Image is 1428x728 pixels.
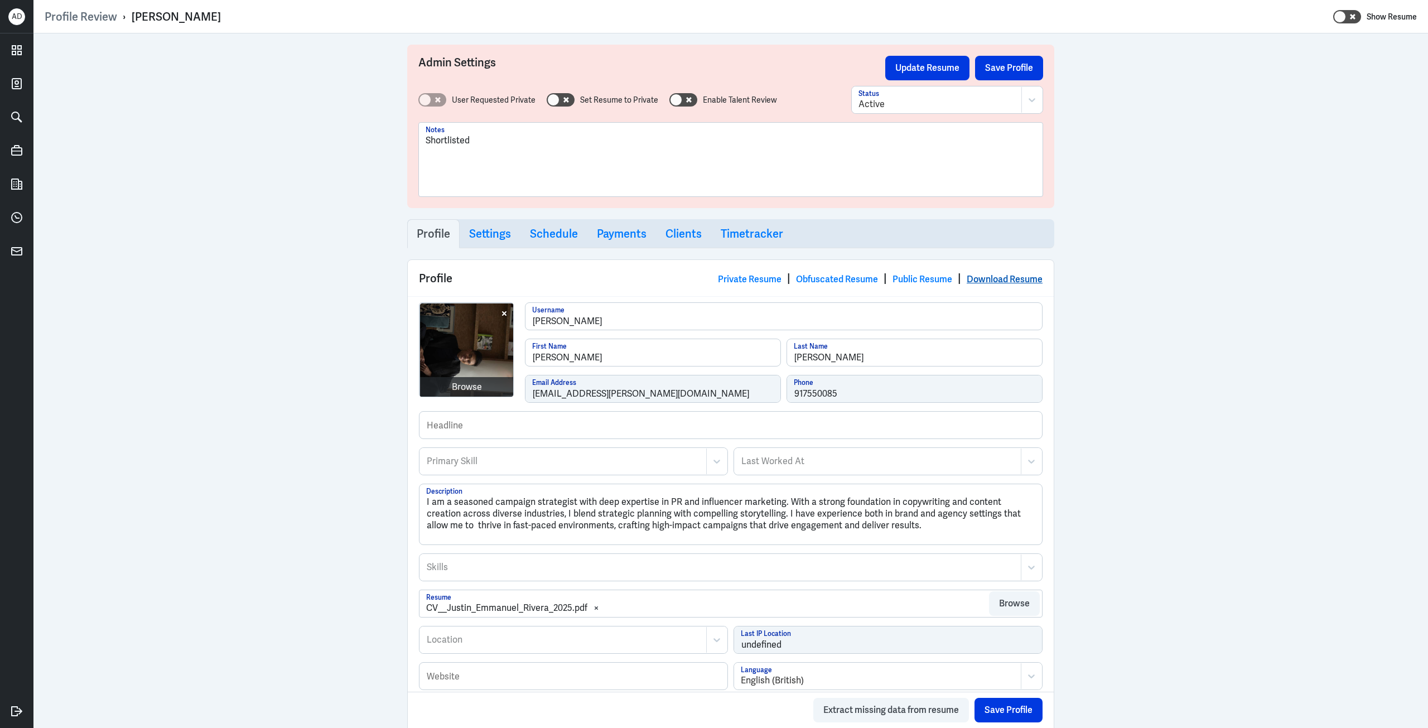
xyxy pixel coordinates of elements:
a: Public Resume [893,273,952,285]
textarea: I am a seasoned campaign strategist with deep expertise in PR and influencer marketing. With a st... [419,484,1042,544]
a: Profile Review [45,9,117,24]
input: Last Name [787,339,1042,366]
input: Username [525,303,1042,330]
a: Obfuscated Resume [796,273,878,285]
h3: Profile [417,227,450,240]
label: Show Resume [1367,9,1417,24]
h3: Admin Settings [418,56,885,80]
div: Browse [452,380,482,394]
img: MYX_1121.JPG [420,303,514,397]
div: [PERSON_NAME] [132,9,221,24]
button: Save Profile [974,698,1043,722]
a: Private Resume [718,273,781,285]
h3: Schedule [530,227,578,240]
input: Website [419,663,727,690]
input: Phone [787,375,1042,402]
button: Extract missing data from resume [813,698,969,722]
a: Download Resume [967,273,1043,285]
p: Shortlisted [426,134,1036,147]
p: › [117,9,132,24]
h3: Settings [469,227,511,240]
button: Save Profile [975,56,1043,80]
h3: Timetracker [721,227,783,240]
label: Enable Talent Review [703,94,777,106]
div: CV__Justin_Emmanuel_Rivera_2025.pdf [426,601,587,615]
label: Set Resume to Private [580,94,658,106]
div: AD [8,8,25,25]
input: First Name [525,339,780,366]
button: Browse [989,591,1040,616]
button: Update Resume [885,56,969,80]
h3: Clients [665,227,702,240]
input: Last IP Location [734,626,1042,653]
label: User Requested Private [452,94,535,106]
h3: Payments [597,227,647,240]
div: | | | [718,270,1043,287]
div: Profile [408,260,1054,296]
input: Headline [419,412,1042,438]
input: Email Address [525,375,780,402]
